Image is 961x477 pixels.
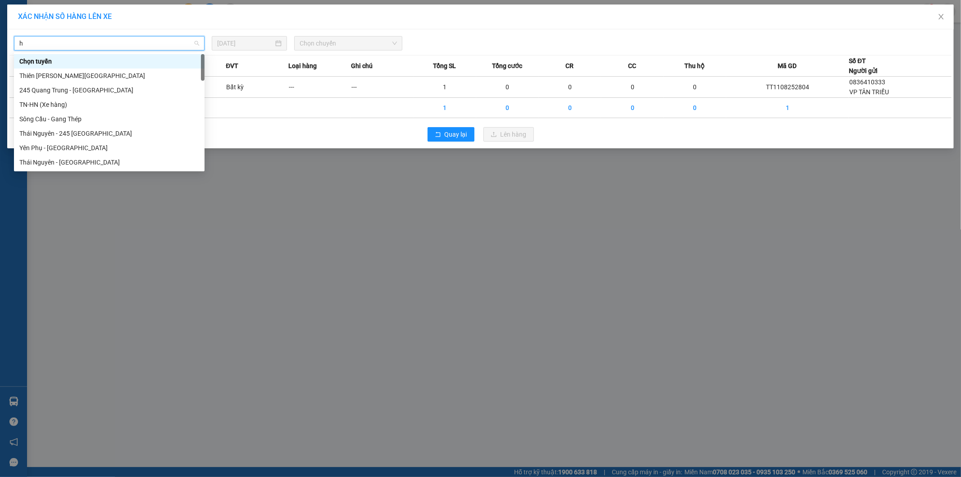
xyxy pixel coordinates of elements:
[433,61,456,71] span: Tổng SL
[726,77,849,98] td: TT1108252804
[445,129,467,139] span: Quay lại
[226,77,288,98] td: Bất kỳ
[685,61,705,71] span: Thu hộ
[601,77,664,98] td: 0
[664,77,726,98] td: 0
[601,98,664,118] td: 0
[18,12,112,21] span: XÁC NHẬN SỐ HÀNG LÊN XE
[19,100,199,110] div: TN-HN (Xe hàng)
[414,98,476,118] td: 1
[849,88,889,96] span: VP TÂN TRIỀU
[19,71,199,81] div: Thiên [PERSON_NAME][GEOGRAPHIC_DATA]
[938,13,945,20] span: close
[217,38,273,48] input: 11/08/2025
[483,127,534,142] button: uploadLên hàng
[539,98,601,118] td: 0
[778,61,797,71] span: Mã GD
[19,56,199,66] div: Chọn tuyến
[476,98,539,118] td: 0
[300,37,397,50] span: Chọn chuyến
[492,61,522,71] span: Tổng cước
[288,77,351,98] td: ---
[414,77,476,98] td: 1
[14,126,205,141] div: Thái Nguyên - 245 Quang Trung
[476,77,539,98] td: 0
[428,127,474,142] button: rollbackQuay lại
[14,155,205,170] div: Thái Nguyên - Yên Phụ
[539,77,601,98] td: 0
[288,61,317,71] span: Loại hàng
[19,85,199,95] div: 245 Quang Trung - [GEOGRAPHIC_DATA]
[19,157,199,167] div: Thái Nguyên - [GEOGRAPHIC_DATA]
[664,98,726,118] td: 0
[351,61,373,71] span: Ghi chú
[726,98,849,118] td: 1
[19,114,199,124] div: Sông Cầu - Gang Thép
[435,131,441,138] span: rollback
[19,128,199,138] div: Thái Nguyên - 245 [GEOGRAPHIC_DATA]
[566,61,574,71] span: CR
[226,61,238,71] span: ĐVT
[351,77,414,98] td: ---
[14,141,205,155] div: Yên Phụ - Thái Nguyên
[14,54,205,69] div: Chọn tuyến
[929,5,954,30] button: Close
[14,83,205,97] div: 245 Quang Trung - Thái Nguyên
[849,78,885,86] span: 0836410333
[19,143,199,153] div: Yên Phụ - [GEOGRAPHIC_DATA]
[14,69,205,83] div: Thiên Đường Bảo Sơn - Thái Nguyên
[628,61,636,71] span: CC
[14,112,205,126] div: Sông Cầu - Gang Thép
[14,97,205,112] div: TN-HN (Xe hàng)
[849,56,878,76] div: Số ĐT Người gửi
